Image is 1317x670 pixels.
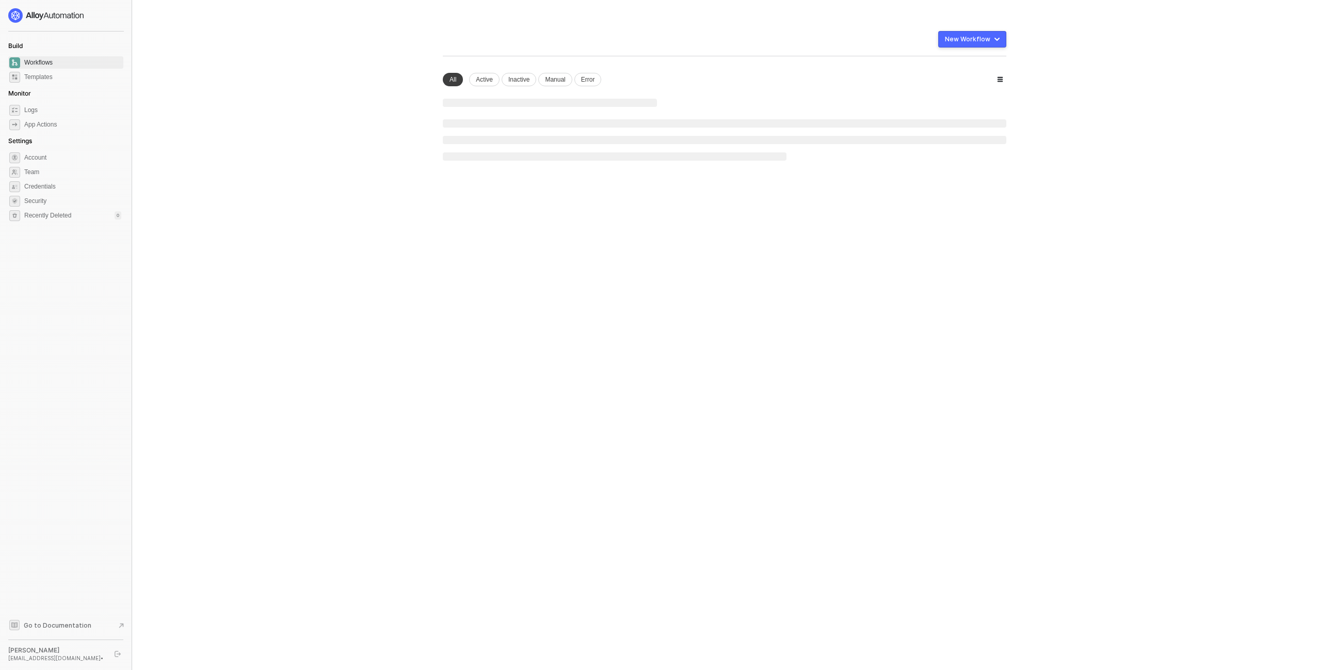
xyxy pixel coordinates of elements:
[443,73,463,86] div: All
[24,166,121,178] span: Team
[8,8,85,23] img: logo
[116,620,126,631] span: document-arrow
[9,181,20,192] span: credentials
[9,72,20,83] span: marketplace
[8,42,23,50] span: Build
[8,89,31,97] span: Monitor
[24,120,57,129] div: App Actions
[9,105,20,116] span: icon-logs
[945,35,990,43] div: New Workflow
[9,119,20,130] span: icon-app-actions
[9,620,20,630] span: documentation
[8,646,105,655] div: [PERSON_NAME]
[24,211,71,220] span: Recently Deleted
[24,104,121,116] span: Logs
[469,73,500,86] div: Active
[115,651,121,657] span: logout
[24,56,121,69] span: Workflows
[574,73,602,86] div: Error
[115,211,121,220] div: 0
[9,196,20,207] span: security
[24,195,121,207] span: Security
[24,151,121,164] span: Account
[502,73,536,86] div: Inactive
[24,180,121,193] span: Credentials
[8,655,105,662] div: [EMAIL_ADDRESS][DOMAIN_NAME] •
[8,137,32,145] span: Settings
[9,57,20,68] span: dashboard
[538,73,572,86] div: Manual
[9,167,20,178] span: team
[938,31,1006,48] button: New Workflow
[24,71,121,83] span: Templates
[8,619,124,631] a: Knowledge Base
[9,210,20,221] span: settings
[9,152,20,163] span: settings
[24,621,91,630] span: Go to Documentation
[8,8,123,23] a: logo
